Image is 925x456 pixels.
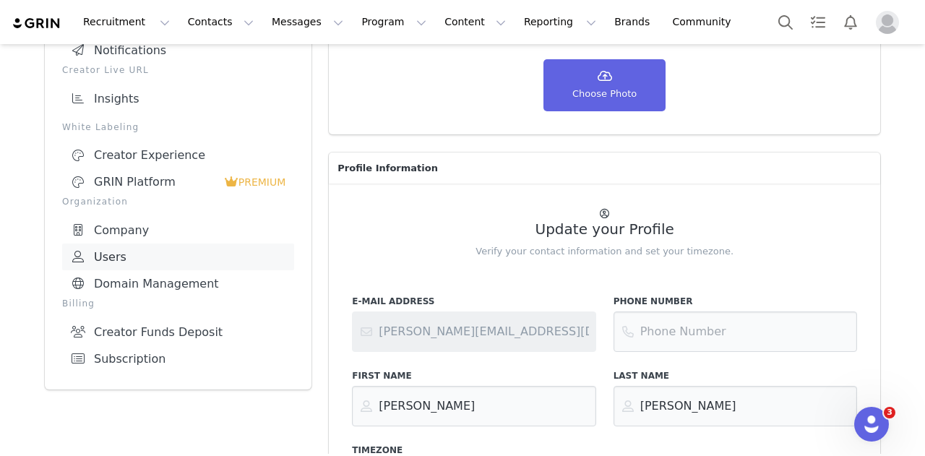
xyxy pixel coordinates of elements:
a: Subscription [62,345,294,372]
a: GRIN Platform PREMIUM [62,168,294,195]
a: Users [62,244,294,270]
a: Tasks [802,6,834,38]
img: placeholder-profile.jpg [876,11,899,34]
input: Last Name [614,386,857,426]
button: Reporting [515,6,605,38]
div: GRIN Platform [71,175,224,189]
a: Brands [606,6,663,38]
button: Recruitment [74,6,178,38]
img: grin logo [12,17,62,30]
label: E-Mail Address [352,295,595,308]
span: PREMIUM [238,176,286,188]
button: Search [770,6,801,38]
a: Insights [62,85,294,112]
button: Program [353,6,435,38]
label: Phone Number [614,295,857,308]
a: Notifications [62,37,294,64]
span: 3 [884,407,895,418]
a: Creator Funds Deposit [62,319,294,345]
span: Profile Information [337,161,438,176]
a: Creator Experience [62,142,294,168]
iframe: Intercom live chat [854,407,889,442]
button: Notifications [835,6,866,38]
p: Creator Live URL [62,64,294,77]
input: Phone Number [614,311,857,352]
a: Company [62,217,294,244]
button: Profile [867,11,913,34]
label: Last Name [614,369,857,382]
a: Domain Management [62,270,294,297]
button: Content [436,6,515,38]
a: Community [664,6,747,38]
h2: Update your Profile [352,221,857,238]
div: Creator Experience [71,148,285,163]
input: Contact support or your account administrator to change your email address [352,311,595,352]
span: Choose Photo [572,87,637,101]
p: White Labeling [62,121,294,134]
p: Organization [62,195,294,208]
button: Messages [263,6,352,38]
p: Billing [62,297,294,310]
p: Verify your contact information and set your timezone. [352,244,857,259]
label: First Name [352,369,595,382]
button: Contacts [179,6,262,38]
input: First Name [352,386,595,426]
